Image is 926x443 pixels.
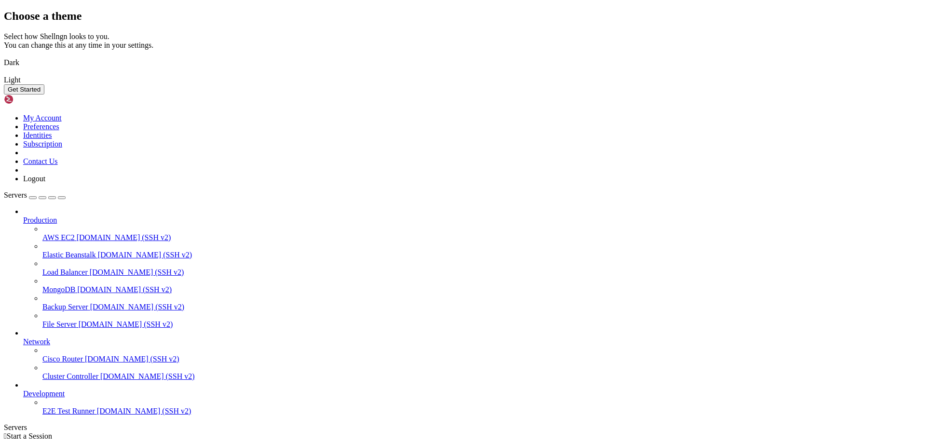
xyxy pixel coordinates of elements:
[42,277,922,294] li: MongoDB [DOMAIN_NAME] (SSH v2)
[77,233,171,242] span: [DOMAIN_NAME] (SSH v2)
[42,372,922,381] a: Cluster Controller [DOMAIN_NAME] (SSH v2)
[4,191,66,199] a: Servers
[97,407,191,415] span: [DOMAIN_NAME] (SSH v2)
[23,381,922,416] li: Development
[23,216,922,225] a: Production
[23,216,57,224] span: Production
[4,423,922,432] div: Servers
[42,311,922,329] li: File Server [DOMAIN_NAME] (SSH v2)
[42,398,922,416] li: E2E Test Runner [DOMAIN_NAME] (SSH v2)
[23,337,922,346] a: Network
[42,363,922,381] li: Cluster Controller [DOMAIN_NAME] (SSH v2)
[23,122,59,131] a: Preferences
[4,432,7,440] span: 
[42,407,922,416] a: E2E Test Runner [DOMAIN_NAME] (SSH v2)
[42,268,88,276] span: Load Balancer
[4,76,922,84] div: Light
[42,294,922,311] li: Backup Server [DOMAIN_NAME] (SSH v2)
[42,233,75,242] span: AWS EC2
[79,320,173,328] span: [DOMAIN_NAME] (SSH v2)
[90,303,185,311] span: [DOMAIN_NAME] (SSH v2)
[100,372,195,380] span: [DOMAIN_NAME] (SSH v2)
[23,329,922,381] li: Network
[42,285,75,294] span: MongoDB
[4,94,59,104] img: Shellngn
[90,268,184,276] span: [DOMAIN_NAME] (SSH v2)
[42,303,922,311] a: Backup Server [DOMAIN_NAME] (SSH v2)
[42,346,922,363] li: Cisco Router [DOMAIN_NAME] (SSH v2)
[42,268,922,277] a: Load Balancer [DOMAIN_NAME] (SSH v2)
[4,191,27,199] span: Servers
[42,225,922,242] li: AWS EC2 [DOMAIN_NAME] (SSH v2)
[23,175,45,183] a: Logout
[4,32,922,50] div: Select how Shellngn looks to you. You can change this at any time in your settings.
[23,140,62,148] a: Subscription
[42,372,98,380] span: Cluster Controller
[23,114,62,122] a: My Account
[4,58,922,67] div: Dark
[23,131,52,139] a: Identities
[42,285,922,294] a: MongoDB [DOMAIN_NAME] (SSH v2)
[23,337,50,346] span: Network
[98,251,192,259] span: [DOMAIN_NAME] (SSH v2)
[7,432,52,440] span: Start a Session
[42,320,922,329] a: File Server [DOMAIN_NAME] (SSH v2)
[42,242,922,259] li: Elastic Beanstalk [DOMAIN_NAME] (SSH v2)
[4,10,922,23] h2: Choose a theme
[42,303,88,311] span: Backup Server
[77,285,172,294] span: [DOMAIN_NAME] (SSH v2)
[42,320,77,328] span: File Server
[4,84,44,94] button: Get Started
[42,259,922,277] li: Load Balancer [DOMAIN_NAME] (SSH v2)
[42,251,96,259] span: Elastic Beanstalk
[42,355,83,363] span: Cisco Router
[85,355,179,363] span: [DOMAIN_NAME] (SSH v2)
[42,233,922,242] a: AWS EC2 [DOMAIN_NAME] (SSH v2)
[23,157,58,165] a: Contact Us
[42,355,922,363] a: Cisco Router [DOMAIN_NAME] (SSH v2)
[23,207,922,329] li: Production
[42,251,922,259] a: Elastic Beanstalk [DOMAIN_NAME] (SSH v2)
[23,389,65,398] span: Development
[42,407,95,415] span: E2E Test Runner
[23,389,922,398] a: Development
